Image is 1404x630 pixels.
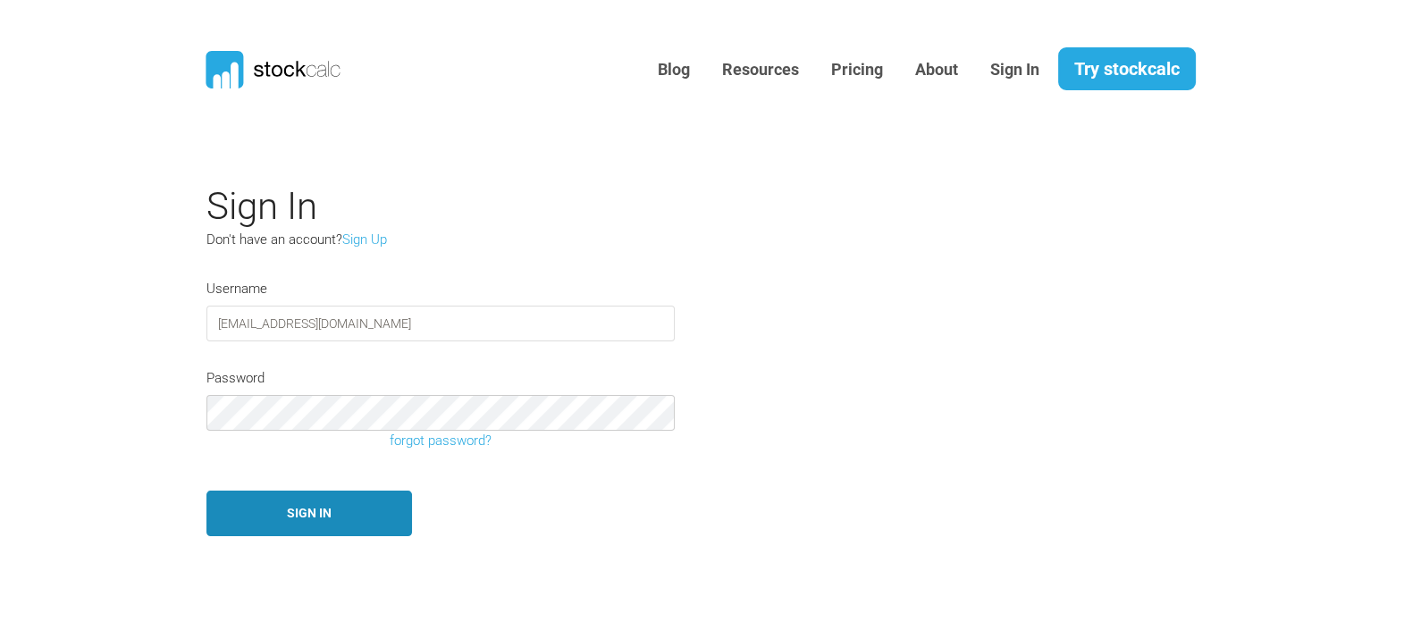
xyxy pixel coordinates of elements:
[1058,47,1196,90] a: Try stockcalc
[902,48,971,92] a: About
[193,431,688,451] a: forgot password?
[644,48,703,92] a: Blog
[206,230,618,250] p: Don't have an account?
[977,48,1053,92] a: Sign In
[342,231,387,248] a: Sign Up
[206,184,1029,229] h2: Sign In
[206,368,265,389] label: Password
[206,491,412,536] button: Sign In
[709,48,812,92] a: Resources
[818,48,896,92] a: Pricing
[206,279,267,299] label: Username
